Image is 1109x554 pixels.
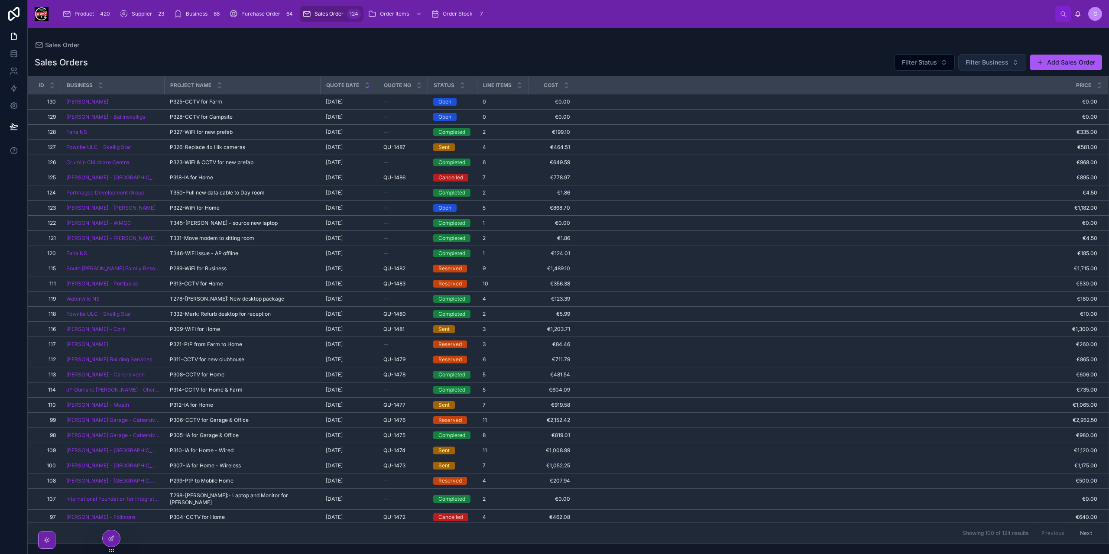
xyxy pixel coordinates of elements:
[39,159,56,166] a: 126
[534,174,570,181] a: €778.97
[380,10,409,17] span: Order Items
[438,128,465,136] div: Completed
[383,265,405,272] span: QU-1482
[576,174,1098,181] span: €895.00
[170,280,315,287] a: P313-CCTV for Home
[383,144,405,151] span: QU-1487
[326,174,343,181] span: [DATE]
[326,295,343,302] span: [DATE]
[39,311,56,317] a: 118
[39,129,56,136] a: 128
[438,113,451,121] div: Open
[66,129,87,136] a: Faha NS
[433,280,472,288] a: Reserved
[576,204,1098,211] a: €1,182.00
[326,113,373,120] a: [DATE]
[170,280,223,287] span: P313-CCTV for Home
[170,220,315,227] a: T345-[PERSON_NAME] - source new laptop
[347,9,361,19] div: 124
[433,174,472,181] a: Cancelled
[483,174,486,181] span: 7
[35,41,79,49] a: Sales Order
[576,144,1098,151] a: €581.00
[55,4,1055,23] div: scrollable content
[383,98,423,105] a: --
[39,144,56,151] a: 127
[534,113,570,120] a: €0.00
[66,235,156,242] a: [PERSON_NAME] - [PERSON_NAME]
[75,10,94,17] span: Product
[39,204,56,211] span: 123
[66,204,156,211] span: [PERSON_NAME] - [PERSON_NAME]
[326,265,343,272] span: [DATE]
[66,220,131,227] a: [PERSON_NAME] - WMGC
[170,98,315,105] a: P325-CCTV for Farm
[383,235,389,242] span: --
[534,265,570,272] a: €1,489.10
[483,250,485,257] span: 1
[534,129,570,136] span: €199.10
[433,113,472,121] a: Open
[383,174,405,181] span: QU-1486
[66,295,100,302] a: Waterville NS
[383,204,389,211] span: --
[483,189,486,196] span: 2
[170,174,315,181] a: P318-IA for Home
[483,204,486,211] span: 5
[66,189,159,196] a: Portmagee Development Group
[326,235,343,242] span: [DATE]
[483,159,486,166] span: 6
[66,174,159,181] a: [PERSON_NAME] - [GEOGRAPHIC_DATA]
[170,129,315,136] a: P327-WiFi for new prefab
[326,220,343,227] span: [DATE]
[576,98,1098,105] a: €0.00
[170,220,278,227] span: T345-[PERSON_NAME] - source new laptop
[326,250,373,257] a: [DATE]
[534,204,570,211] span: €868.70
[383,220,423,227] a: --
[534,235,570,242] a: €1.86
[966,58,1008,67] span: Filter Business
[576,250,1098,257] a: €185.00
[383,129,423,136] a: --
[227,6,298,22] a: Purchase Order64
[39,280,56,287] span: 111
[576,159,1098,166] span: €968.00
[383,250,389,257] span: --
[39,174,56,181] a: 125
[383,280,423,287] a: QU-1483
[326,204,343,211] span: [DATE]
[383,295,389,302] span: --
[66,98,108,105] a: [PERSON_NAME]
[383,250,423,257] a: --
[66,159,159,166] a: Crumlin Childcare Centre
[438,310,465,318] div: Completed
[433,249,472,257] a: Completed
[534,159,570,166] a: €649.59
[66,189,144,196] a: Portmagee Development Group
[170,265,315,272] a: P289-WiFi for Business
[326,250,343,257] span: [DATE]
[241,10,280,17] span: Purchase Order
[433,159,472,166] a: Completed
[66,295,159,302] a: Waterville NS
[365,6,426,22] a: Order Items
[39,220,56,227] a: 122
[576,280,1098,287] span: €530.00
[326,113,343,120] span: [DATE]
[483,174,523,181] a: 7
[958,54,1026,71] button: Select Button
[66,250,87,257] span: Faha NS
[39,235,56,242] a: 121
[483,113,523,120] a: 0
[66,159,129,166] span: Crumlin Childcare Centre
[170,159,253,166] span: P323-WiFI & CCTV for new prefab
[483,144,523,151] a: 4
[483,295,523,302] a: 4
